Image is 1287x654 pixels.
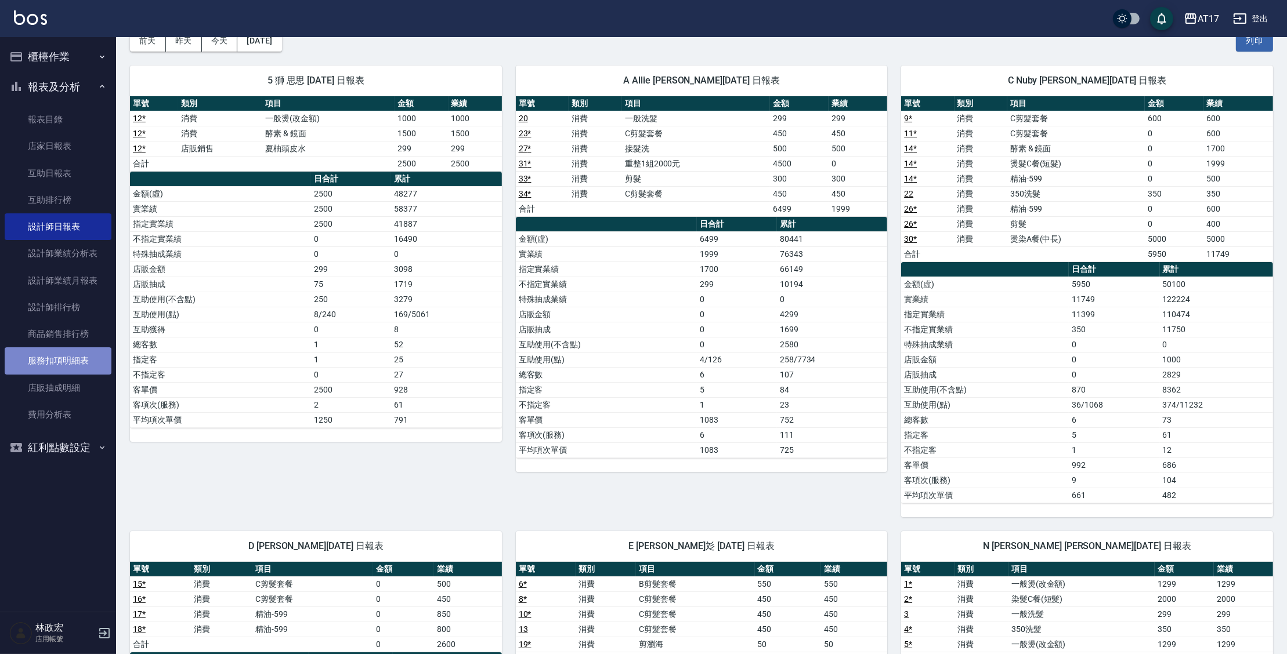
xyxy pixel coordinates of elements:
[777,292,887,307] td: 0
[697,217,777,232] th: 日合計
[901,96,1273,262] table: a dense table
[516,307,697,322] td: 店販金額
[915,540,1259,552] span: N [PERSON_NAME] [PERSON_NAME][DATE] 日報表
[1069,277,1159,292] td: 5950
[901,307,1069,322] td: 指定實業績
[955,156,1007,171] td: 消費
[262,111,395,126] td: 一般燙(改金額)
[770,156,829,171] td: 4500
[130,186,311,201] td: 金額(虛)
[1007,231,1145,246] td: 燙染A餐(中長)
[130,292,311,307] td: 互助使用(不含點)
[1160,442,1273,457] td: 12
[1069,307,1159,322] td: 11399
[1069,457,1159,473] td: 992
[1160,488,1273,503] td: 482
[1069,488,1159,503] td: 661
[901,337,1069,352] td: 特殊抽成業績
[697,337,777,352] td: 0
[311,382,391,397] td: 2500
[622,126,770,141] td: C剪髮套餐
[5,375,111,401] a: 店販抽成明細
[901,488,1069,503] td: 平均項次單價
[955,231,1007,246] td: 消費
[391,201,501,216] td: 58377
[130,307,311,322] td: 互助使用(點)
[5,294,111,321] a: 設計師排行榜
[1145,126,1203,141] td: 0
[5,267,111,294] a: 設計師業績月報表
[262,141,395,156] td: 夏柚頭皮水
[311,352,391,367] td: 1
[178,141,262,156] td: 店販銷售
[311,172,391,187] th: 日合計
[14,10,47,25] img: Logo
[519,114,528,123] a: 20
[636,562,755,577] th: 項目
[1160,473,1273,488] td: 104
[1160,397,1273,412] td: 374/11232
[391,277,501,292] td: 1719
[1160,262,1273,277] th: 累計
[1145,111,1203,126] td: 600
[1236,30,1273,52] button: 列印
[1069,442,1159,457] td: 1
[1069,352,1159,367] td: 0
[202,30,238,52] button: 今天
[391,397,501,412] td: 61
[1145,171,1203,186] td: 0
[130,382,311,397] td: 客單價
[569,186,622,201] td: 消費
[770,126,829,141] td: 450
[777,261,887,277] td: 66149
[311,367,391,382] td: 0
[5,106,111,133] a: 報表目錄
[130,246,311,261] td: 特殊抽成業績
[9,622,32,645] img: Person
[191,562,252,577] th: 類別
[1007,171,1145,186] td: 精油-599
[311,397,391,412] td: 2
[1069,427,1159,442] td: 5
[622,111,770,126] td: 一般洗髮
[1203,141,1273,156] td: 1700
[777,246,887,261] td: 76343
[697,292,777,307] td: 0
[391,172,501,187] th: 累計
[770,186,829,201] td: 450
[1069,292,1159,307] td: 11749
[1203,156,1273,171] td: 1999
[516,217,888,458] table: a dense table
[130,562,191,577] th: 單號
[1150,7,1173,30] button: save
[622,156,770,171] td: 重整1組2000元
[1069,382,1159,397] td: 870
[569,111,622,126] td: 消費
[130,261,311,277] td: 店販金額
[777,367,887,382] td: 107
[1008,562,1155,577] th: 項目
[1069,367,1159,382] td: 0
[1203,111,1273,126] td: 600
[1069,322,1159,337] td: 350
[777,307,887,322] td: 4299
[697,412,777,427] td: 1083
[777,337,887,352] td: 2580
[178,126,262,141] td: 消費
[1145,231,1203,246] td: 5000
[1145,96,1203,111] th: 金額
[1145,216,1203,231] td: 0
[1160,382,1273,397] td: 8362
[770,141,829,156] td: 500
[311,216,391,231] td: 2500
[1007,216,1145,231] td: 剪髮
[829,126,887,141] td: 450
[311,307,391,322] td: 8/240
[516,277,697,292] td: 不指定實業績
[130,231,311,246] td: 不指定實業績
[5,160,111,187] a: 互助日報表
[130,96,178,111] th: 單號
[391,352,501,367] td: 25
[955,562,1008,577] th: 類別
[777,397,887,412] td: 23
